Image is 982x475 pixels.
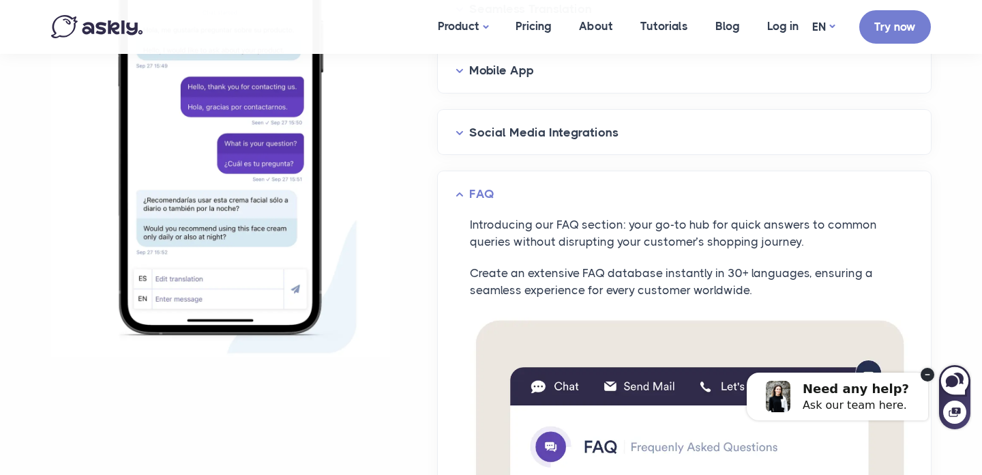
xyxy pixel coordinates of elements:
button: Mobile App [456,60,913,81]
p: Create an extensive FAQ database instantly in 30+ languages, ensuring a seamless experience for e... [470,265,914,300]
img: Askly [51,15,143,38]
a: EN [812,17,835,37]
iframe: Askly chat [691,347,972,431]
a: Try now [859,10,931,44]
button: Social Media Integrations [456,122,913,143]
p: Introducing our FAQ section: your go-to hub for quick answers to common queries without disruptin... [470,216,914,251]
button: FAQ [456,184,913,205]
